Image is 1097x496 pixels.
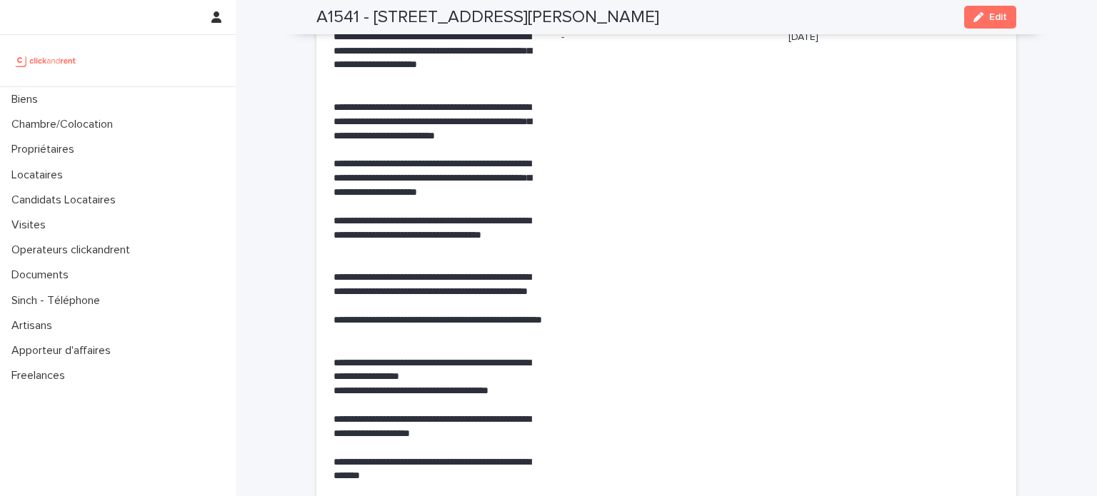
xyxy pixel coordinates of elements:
[6,143,86,156] p: Propriétaires
[11,46,81,75] img: UCB0brd3T0yccxBKYDjQ
[6,168,74,182] p: Locataires
[6,369,76,383] p: Freelances
[6,118,124,131] p: Chambre/Colocation
[6,93,49,106] p: Biens
[788,30,999,45] p: [DATE]
[6,344,122,358] p: Apporteur d'affaires
[561,30,772,45] p: -
[6,319,64,333] p: Artisans
[989,12,1007,22] span: Edit
[316,7,659,28] h2: A1541 - [STREET_ADDRESS][PERSON_NAME]
[6,193,127,207] p: Candidats Locataires
[964,6,1016,29] button: Edit
[6,243,141,257] p: Operateurs clickandrent
[6,268,80,282] p: Documents
[6,218,57,232] p: Visites
[6,294,111,308] p: Sinch - Téléphone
